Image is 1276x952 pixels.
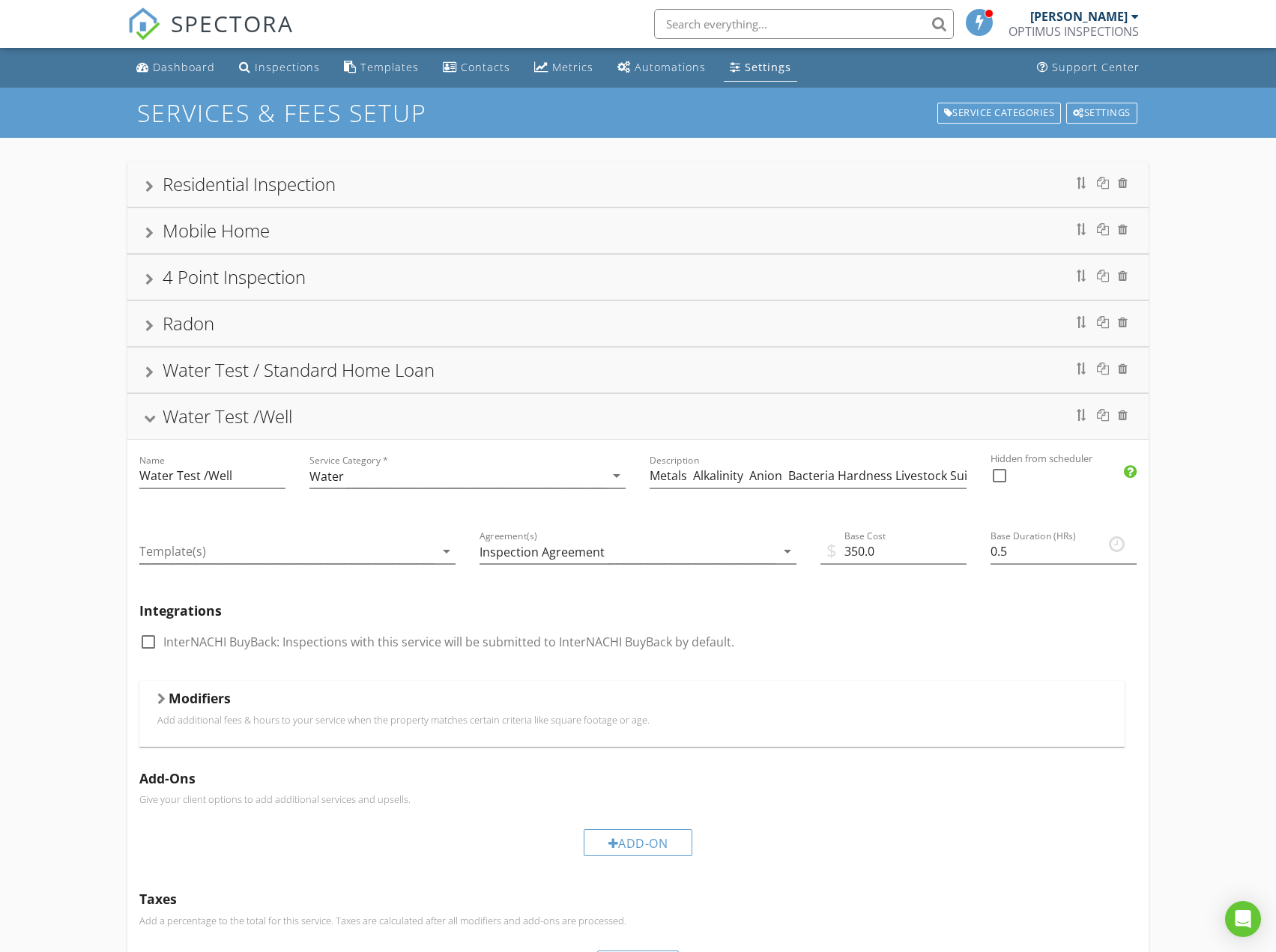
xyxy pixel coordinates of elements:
span: $ [826,537,837,564]
div: Automations [635,60,706,74]
div: OPTIMUS INSPECTIONS [1009,24,1139,39]
a: Inspections [233,54,326,82]
a: Support Center [1031,54,1146,82]
a: Service Categories [936,101,1063,125]
i: arrow_drop_down [608,467,626,485]
input: Search everything... [654,9,954,39]
div: Inspections [255,60,320,74]
h5: Integrations [139,603,1136,618]
div: Add-On [584,829,693,856]
h5: Taxes [139,891,1136,906]
a: Metrics [528,54,599,82]
img: The Best Home Inspection Software - Spectora [127,7,160,40]
div: Templates [360,60,419,74]
a: Templates [338,54,425,82]
a: Settings [1065,101,1139,125]
input: Base Cost [820,539,967,564]
p: Add additional fees & hours to your service when the property matches certain criteria like squar... [157,714,1106,726]
div: Radon [163,311,214,336]
h5: Add-Ons [139,771,1136,786]
label: InterNACHI BuyBack: Inspections with this service will be submitted to InterNACHI BuyBack by defa... [163,634,734,649]
div: Contacts [461,60,510,74]
div: Settings [1066,103,1137,124]
div: Open Intercom Messenger [1225,901,1261,937]
div: Service Categories [937,103,1062,124]
div: Metrics [552,60,593,74]
input: Base Duration (HRs) [991,539,1137,564]
div: Residential Inspection [163,172,336,196]
div: Mobile Home [163,218,270,243]
a: Automations (Basic) [611,54,712,82]
input: Description [650,464,966,488]
div: 4 Point Inspection [163,264,306,289]
div: Water Test / Standard Home Loan [163,357,435,382]
div: Dashboard [153,60,215,74]
p: Add a percentage to the total for this service. Taxes are calculated after all modifiers and add-... [139,915,1136,927]
div: Water Test /Well [163,404,292,428]
p: Give your client options to add additional services and upsells. [139,793,1136,805]
input: Name [139,464,285,488]
a: Dashboard [130,54,221,82]
h5: Modifiers [169,691,231,706]
div: Settings [745,60,791,74]
div: Support Center [1052,60,1140,74]
a: SPECTORA [127,20,294,52]
h1: SERVICES & FEES SETUP [137,100,1139,126]
span: SPECTORA [171,7,294,39]
a: Settings [724,54,797,82]
i: arrow_drop_down [438,542,456,560]
i: arrow_drop_down [778,542,796,560]
a: Contacts [437,54,516,82]
div: [PERSON_NAME] [1030,9,1128,24]
div: Water [309,470,344,483]
div: Inspection Agreement [480,545,605,559]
